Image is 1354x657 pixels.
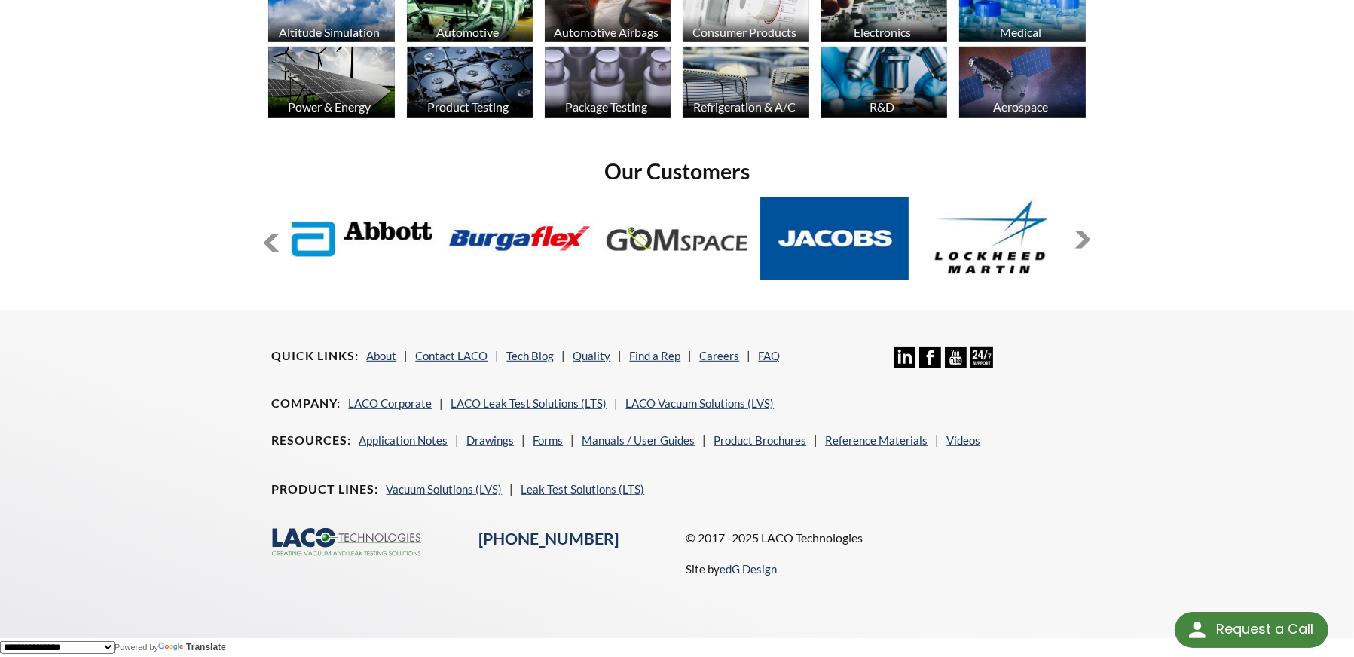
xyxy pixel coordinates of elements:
a: Leak Test Solutions (LTS) [521,482,644,496]
a: Forms [533,433,563,447]
img: Jacobs.jpg [760,197,909,280]
a: LACO Vacuum Solutions (LVS) [625,396,774,410]
div: R&D [819,99,946,114]
a: Find a Rep [629,349,680,362]
a: FAQ [758,349,780,362]
a: Power & Energy [268,47,394,121]
img: Lockheed-Martin.jpg [918,197,1066,280]
a: About [366,349,396,362]
a: Translate [158,642,226,652]
h4: Company [271,396,341,411]
img: Burgaflex.jpg [445,197,594,280]
img: Artboard_1.jpg [959,47,1085,118]
a: 24/7 Support [970,357,992,371]
a: LACO Corporate [348,396,432,410]
img: industry_R_D_670x376.jpg [821,47,947,118]
a: [PHONE_NUMBER] [478,529,619,549]
a: Aerospace [959,47,1085,121]
div: Electronics [819,25,946,39]
img: industry_Power-2_670x376.jpg [268,47,394,118]
a: Manuals / User Guides [582,433,695,447]
a: Tech Blog [506,349,554,362]
a: Refrigeration & A/C [683,47,808,121]
h4: Quick Links [271,348,359,364]
img: Abbott-Labs.jpg [288,197,436,280]
a: Drawings [466,433,514,447]
img: round button [1185,618,1209,642]
div: Refrigeration & A/C [680,99,807,114]
h4: Product Lines [271,481,378,497]
img: industry_HVAC_670x376.jpg [683,47,808,118]
p: © 2017 -2025 LACO Technologies [686,528,1083,548]
img: Google Translate [158,643,186,652]
div: Power & Energy [266,99,393,114]
img: industry_Package_670x376.jpg [545,47,671,118]
img: 24/7 Support Icon [970,347,992,368]
a: LACO Leak Test Solutions (LTS) [451,396,607,410]
a: Contact LACO [415,349,488,362]
div: Product Testing [405,99,531,114]
p: Site by [686,560,778,578]
div: Request a Call [1175,612,1328,648]
img: industry_ProductTesting_670x376.jpg [407,47,533,118]
h2: Our Customers [262,157,1091,185]
a: Quality [573,349,610,362]
div: Altitude Simulation [266,25,393,39]
a: Careers [699,349,739,362]
div: Aerospace [957,99,1084,114]
a: Videos [946,433,980,447]
h4: Resources [271,432,351,448]
div: Consumer Products [680,25,807,39]
div: Automotive Airbags [543,25,669,39]
a: edG Design [720,562,778,576]
div: Automotive [405,25,531,39]
a: Application Notes [359,433,448,447]
div: Request a Call [1216,612,1313,646]
div: Package Testing [543,99,669,114]
div: Medical [957,25,1084,39]
a: Vacuum Solutions (LVS) [386,482,502,496]
a: Product Testing [407,47,533,121]
img: GOM-Space.jpg [603,197,751,280]
a: Reference Materials [825,433,928,447]
a: Package Testing [545,47,671,121]
a: Product Brochures [714,433,806,447]
a: R&D [821,47,947,121]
